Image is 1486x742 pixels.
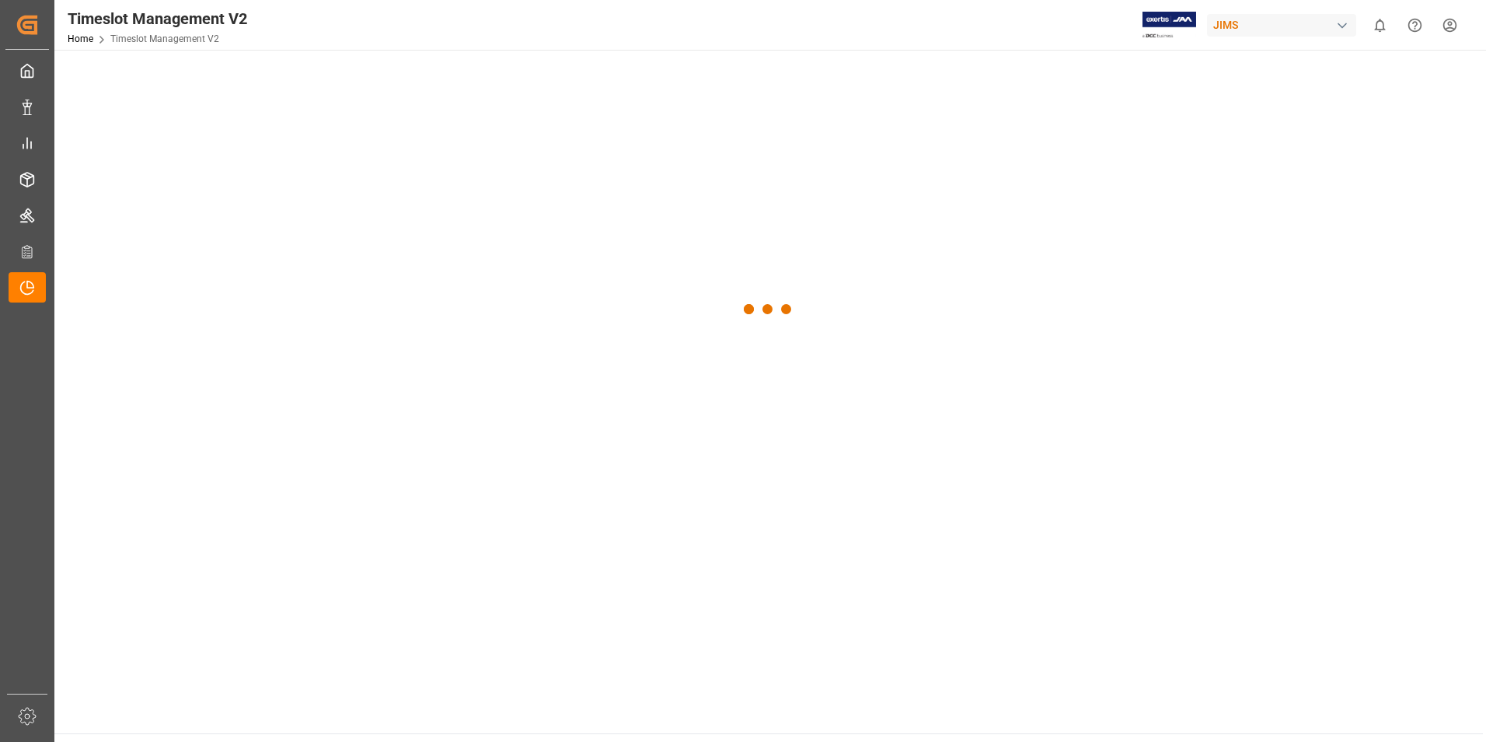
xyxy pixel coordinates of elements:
[1397,8,1432,43] button: Help Center
[1207,10,1362,40] button: JIMS
[68,33,93,44] a: Home
[1142,12,1196,39] img: Exertis%20JAM%20-%20Email%20Logo.jpg_1722504956.jpg
[1362,8,1397,43] button: show 0 new notifications
[1207,14,1356,37] div: JIMS
[68,7,247,30] div: Timeslot Management V2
